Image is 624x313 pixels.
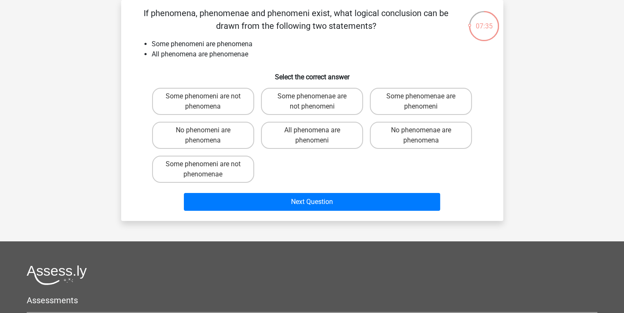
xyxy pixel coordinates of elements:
[468,10,500,31] div: 07:35
[152,122,254,149] label: No phenomeni are phenomena
[261,122,363,149] label: All phenomena are phenomeni
[152,49,490,59] li: All phenomena are phenomenae
[135,66,490,81] h6: Select the correct answer
[152,39,490,49] li: Some phenomeni are phenomena
[27,265,87,285] img: Assessly logo
[370,122,472,149] label: No phenomenae are phenomena
[27,295,597,305] h5: Assessments
[370,88,472,115] label: Some phenomenae are phenomeni
[152,156,254,183] label: Some phenomeni are not phenomenae
[184,193,440,211] button: Next Question
[261,88,363,115] label: Some phenomenae are not phenomeni
[135,7,458,32] p: If phenomena, phenomenae and phenomeni exist, what logical conclusion can be drawn from the follo...
[152,88,254,115] label: Some phenomeni are not phenomena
